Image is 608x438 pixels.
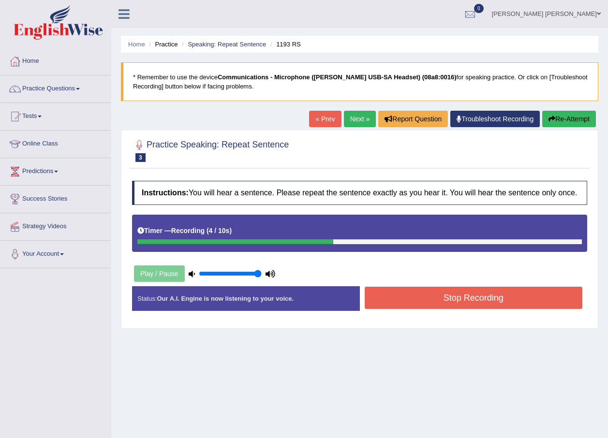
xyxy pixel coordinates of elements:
a: Online Class [0,131,111,155]
b: Communications - Microphone ([PERSON_NAME] USB-SA Headset) (08a8:0016) [218,73,457,81]
span: 0 [474,4,484,13]
a: « Prev [309,111,341,127]
button: Stop Recording [365,287,583,309]
a: Troubleshoot Recording [450,111,540,127]
li: Practice [147,40,178,49]
a: Strategy Videos [0,213,111,237]
a: Home [128,41,145,48]
h4: You will hear a sentence. Please repeat the sentence exactly as you hear it. You will hear the se... [132,181,587,205]
a: Speaking: Repeat Sentence [188,41,266,48]
a: Practice Questions [0,75,111,100]
span: 3 [135,153,146,162]
b: ) [229,227,232,234]
a: Tests [0,103,111,127]
a: Success Stories [0,186,111,210]
a: Next » [344,111,376,127]
div: Status: [132,286,360,311]
h2: Practice Speaking: Repeat Sentence [132,138,289,162]
blockquote: * Remember to use the device for speaking practice. Or click on [Troubleshoot Recording] button b... [121,62,598,101]
a: Your Account [0,241,111,265]
strong: Our A.I. Engine is now listening to your voice. [157,295,294,302]
h5: Timer — [137,227,232,234]
button: Re-Attempt [542,111,596,127]
li: 1193 RS [268,40,301,49]
b: Instructions: [142,189,189,197]
a: Home [0,48,111,72]
a: Predictions [0,158,111,182]
button: Report Question [378,111,448,127]
b: 4 / 10s [209,227,230,234]
b: Recording [171,227,205,234]
b: ( [207,227,209,234]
